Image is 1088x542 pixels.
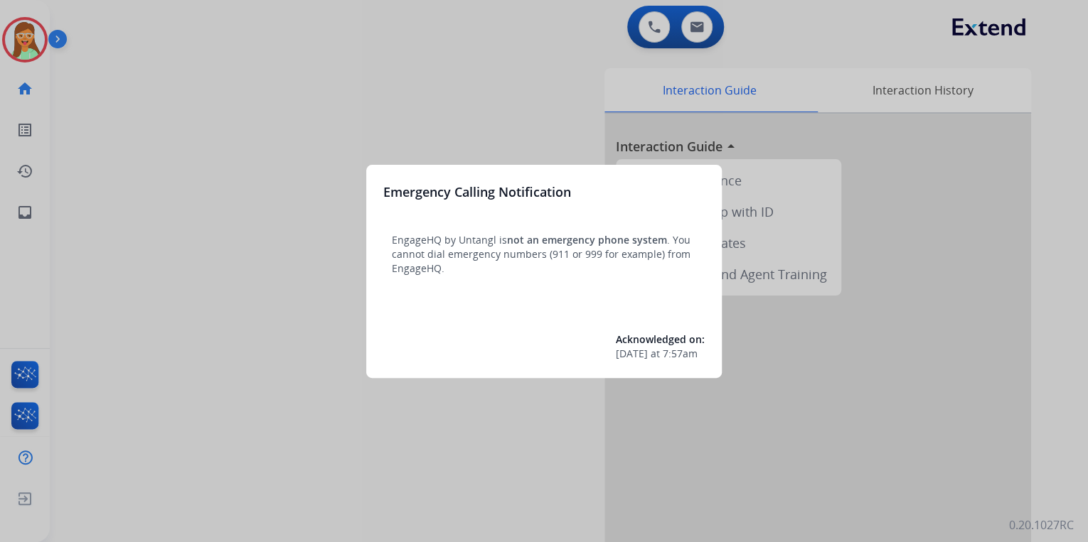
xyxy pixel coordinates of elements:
[616,332,705,346] span: Acknowledged on:
[616,347,705,361] div: at
[392,233,696,276] p: EngageHQ by Untangl is . You cannot dial emergency numbers (911 or 999 for example) from EngageHQ.
[1009,516,1074,533] p: 0.20.1027RC
[663,347,698,361] span: 7:57am
[383,182,571,202] h3: Emergency Calling Notification
[507,233,667,246] span: not an emergency phone system
[616,347,648,361] span: [DATE]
